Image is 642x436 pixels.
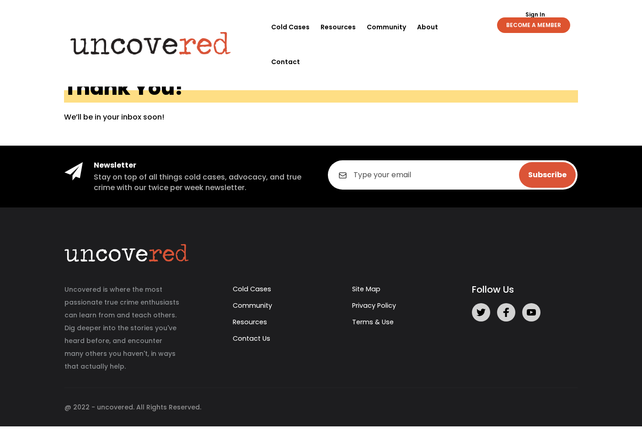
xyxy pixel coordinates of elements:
a: Contact [271,44,300,79]
a: Site Map [352,284,380,294]
a: Community [367,10,406,44]
h4: Newsletter [94,160,314,170]
a: BECOME A MEMBER [497,17,570,33]
p: We’ll be in your inbox soon! [64,112,578,123]
img: Uncovered logo [63,25,239,61]
a: Resources [321,10,356,44]
a: Sign In [520,12,550,17]
a: Terms & Use [352,317,394,327]
a: About [417,10,438,44]
h5: Follow Us [472,283,578,296]
h1: Thank You! [64,77,578,103]
div: @ 2022 - uncovered. All Rights Reserved. [64,387,578,412]
a: Cold Cases [271,10,310,44]
a: Resources [233,317,267,327]
a: Cold Cases [233,284,271,294]
h5: Stay on top of all things cold cases, advocacy, and true crime with our twice per week newsletter. [94,172,314,193]
p: Uncovered is where the most passionate true crime enthusiasts can learn from and teach others. Di... [64,283,182,373]
a: Contact Us [233,334,270,343]
input: Type your email [328,160,578,190]
input: Subscribe [519,162,576,188]
a: Privacy Policy [352,301,396,310]
a: Community [233,301,272,310]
